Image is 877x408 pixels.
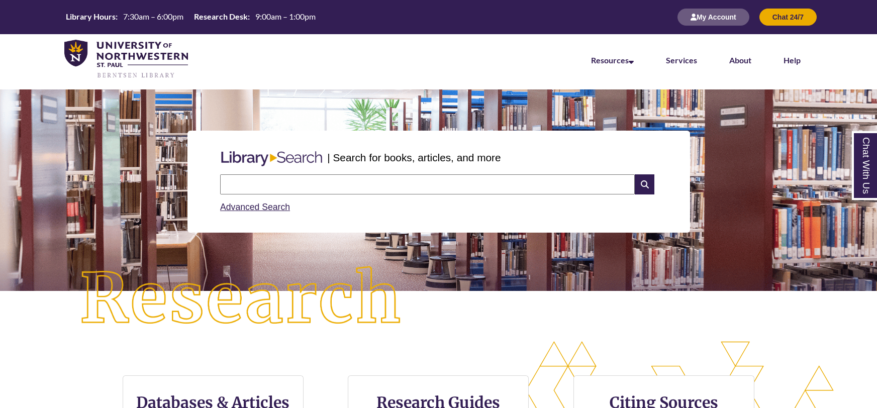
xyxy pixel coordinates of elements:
span: 7:30am – 6:00pm [123,12,183,21]
i: Search [635,174,654,194]
a: Chat 24/7 [759,13,817,21]
img: UNWSP Library Logo [64,40,188,79]
img: Libary Search [216,147,327,170]
th: Library Hours: [62,11,119,22]
p: | Search for books, articles, and more [327,150,501,165]
a: Advanced Search [220,202,290,212]
button: My Account [677,9,749,26]
th: Research Desk: [190,11,251,22]
a: Help [784,55,801,65]
img: Research [44,231,438,368]
a: About [729,55,751,65]
table: Hours Today [62,11,320,22]
a: Resources [591,55,634,65]
button: Chat 24/7 [759,9,817,26]
a: Services [666,55,697,65]
a: Hours Today [62,11,320,23]
a: My Account [677,13,749,21]
span: 9:00am – 1:00pm [255,12,316,21]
